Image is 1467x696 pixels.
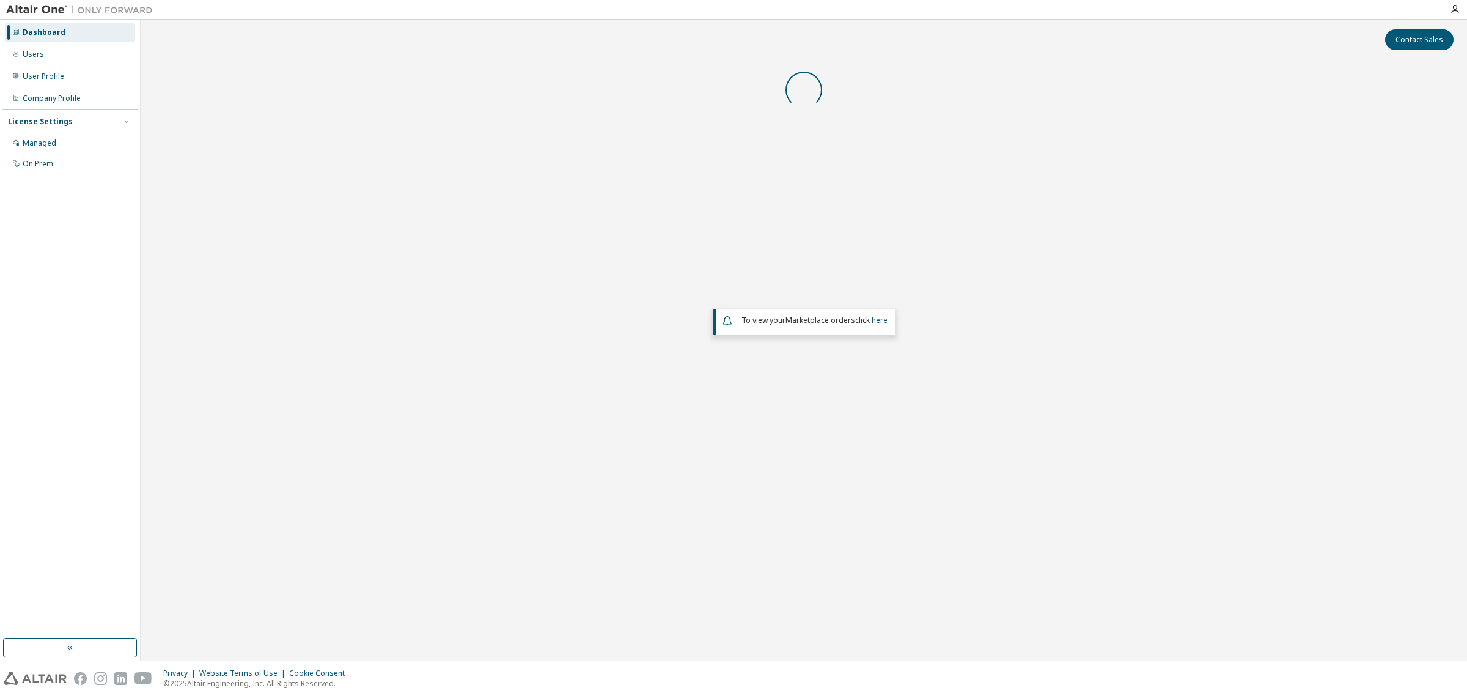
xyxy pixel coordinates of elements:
div: Cookie Consent [289,668,352,678]
span: To view your click [741,315,888,325]
a: here [872,315,888,325]
p: © 2025 Altair Engineering, Inc. All Rights Reserved. [163,678,352,689]
img: altair_logo.svg [4,672,67,685]
div: On Prem [23,159,53,169]
button: Contact Sales [1385,29,1454,50]
img: youtube.svg [134,672,152,685]
em: Marketplace orders [785,315,855,325]
div: Dashboard [23,28,65,37]
div: User Profile [23,72,64,81]
img: linkedin.svg [114,672,127,685]
div: Privacy [163,668,199,678]
div: Users [23,50,44,59]
div: Managed [23,138,56,148]
img: Altair One [6,4,159,16]
img: facebook.svg [74,672,87,685]
div: Website Terms of Use [199,668,289,678]
div: Company Profile [23,94,81,103]
div: License Settings [8,117,73,127]
img: instagram.svg [94,672,107,685]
